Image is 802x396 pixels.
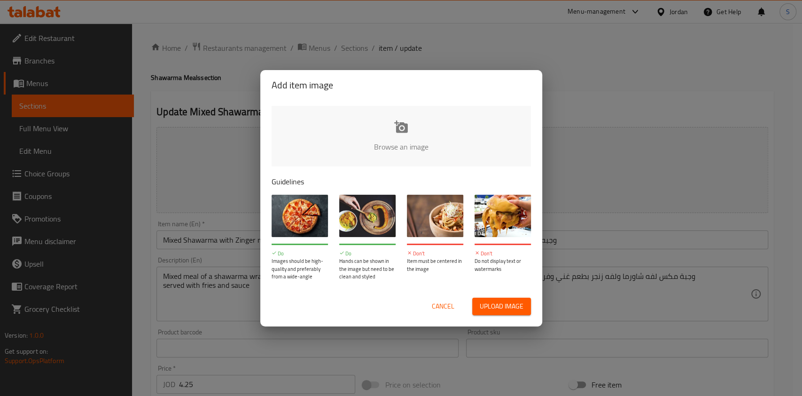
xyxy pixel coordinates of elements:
button: Upload image [472,298,531,315]
span: Upload image [480,301,523,312]
p: Images should be high-quality and preferably from a wide-angle [272,257,328,281]
p: Item must be centered in the image [407,257,463,273]
img: guide-img-3@3x.jpg [407,195,463,237]
p: Do [339,250,396,258]
p: Do not display text or watermarks [475,257,531,273]
p: Don't [475,250,531,258]
p: Hands can be shown in the image but need to be clean and styled [339,257,396,281]
p: Do [272,250,328,258]
p: Guidelines [272,176,531,187]
img: guide-img-2@3x.jpg [339,195,396,237]
p: Don't [407,250,463,258]
span: Cancel [432,301,454,312]
img: guide-img-4@3x.jpg [475,195,531,237]
h2: Add item image [272,78,531,93]
img: guide-img-1@3x.jpg [272,195,328,237]
button: Cancel [428,298,458,315]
